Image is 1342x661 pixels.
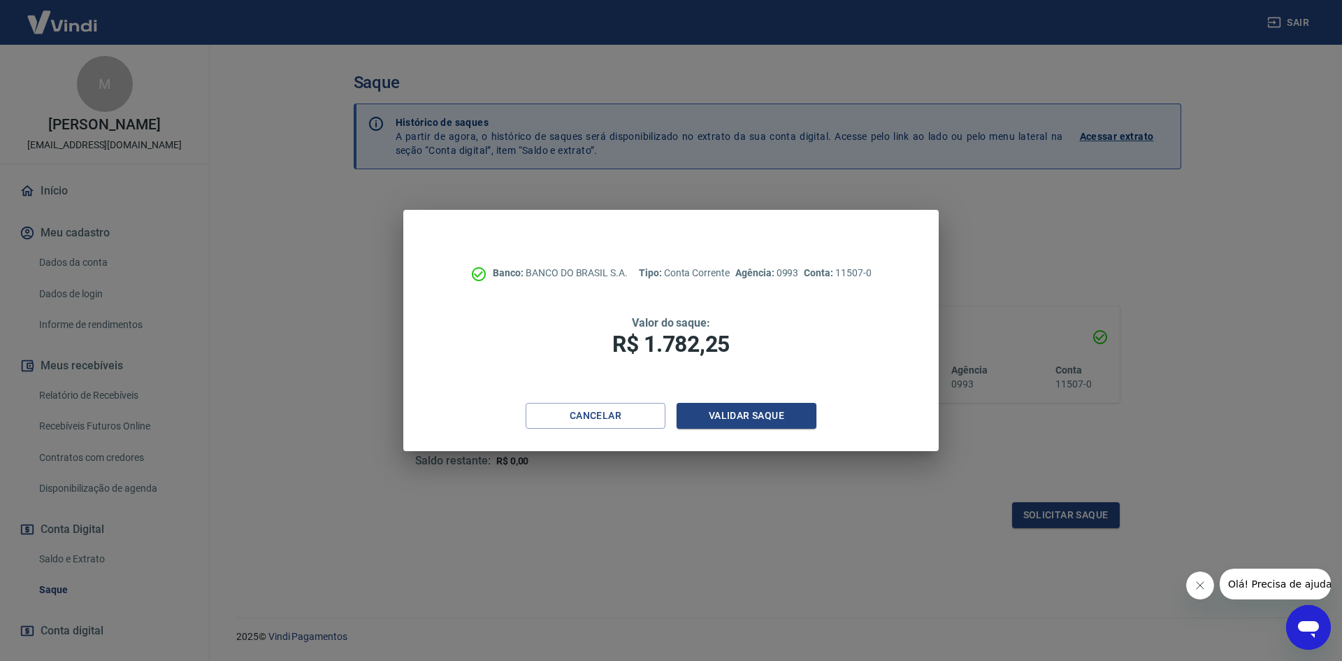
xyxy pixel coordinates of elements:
[526,403,665,429] button: Cancelar
[735,267,777,278] span: Agência:
[804,266,871,280] p: 11507-0
[1220,569,1331,599] iframe: Mensagem da empresa
[493,266,628,280] p: BANCO DO BRASIL S.A.
[1286,605,1331,650] iframe: Botão para abrir a janela de mensagens
[493,267,526,278] span: Banco:
[735,266,798,280] p: 0993
[632,316,710,329] span: Valor do saque:
[677,403,816,429] button: Validar saque
[639,267,664,278] span: Tipo:
[612,331,730,357] span: R$ 1.782,25
[8,10,117,21] span: Olá! Precisa de ajuda?
[804,267,835,278] span: Conta:
[639,266,730,280] p: Conta Corrente
[1186,571,1214,599] iframe: Fechar mensagem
